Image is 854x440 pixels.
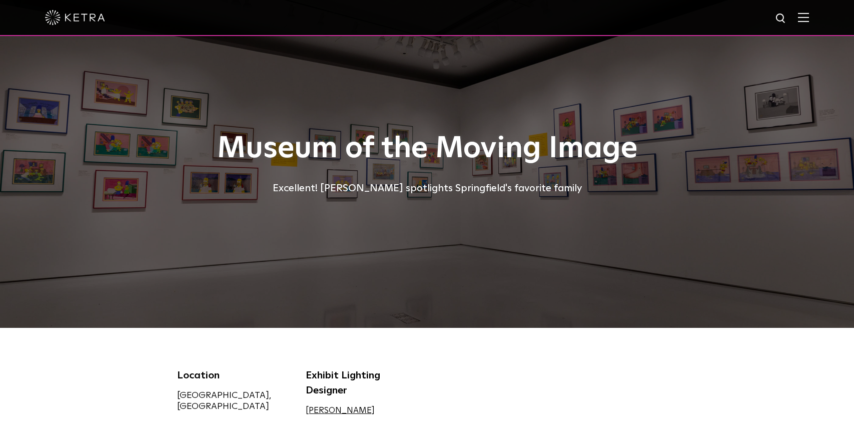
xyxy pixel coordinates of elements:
img: ketra-logo-2019-white [45,10,105,25]
div: Location [177,368,291,383]
div: Excellent! [PERSON_NAME] spotlights Springfield's favorite family [177,180,677,196]
h1: Museum of the Moving Image [177,132,677,165]
img: search icon [775,13,787,25]
div: [GEOGRAPHIC_DATA], [GEOGRAPHIC_DATA] [177,390,291,412]
img: Hamburger%20Nav.svg [798,13,809,22]
a: [PERSON_NAME] [306,406,375,415]
div: Exhibit Lighting Designer [306,368,420,398]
